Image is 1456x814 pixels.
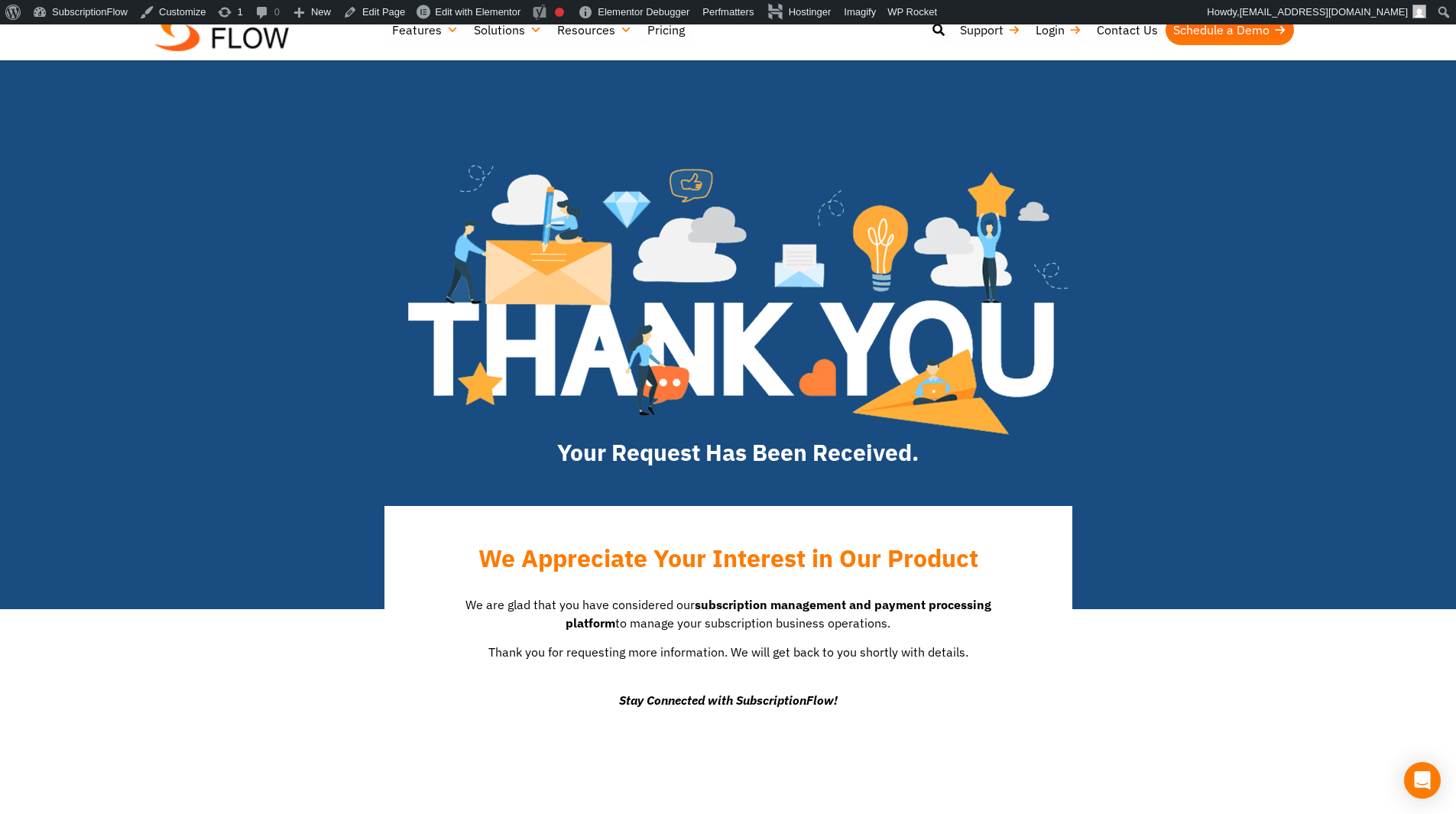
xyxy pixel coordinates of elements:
a: Pricing [640,15,692,45]
h2: We Appreciate Your Interest in Our Product [430,544,1026,572]
a: Login [1028,15,1089,45]
div: Open Intercom Messenger [1404,762,1441,799]
a: Contact Us [1089,15,1166,45]
p: We are glad that you have considered our to manage your subscription business operations. [438,595,1019,632]
a: Resources [550,15,640,45]
div: Focus keyphrase not set [555,8,564,17]
span: [EMAIL_ADDRESS][DOMAIN_NAME] [1240,6,1408,18]
strong: Your Request Has Been Received. [557,437,919,467]
p: Thank you for requesting more information. We will get back to you shortly with details. [438,643,1019,679]
a: Solutions [466,15,550,45]
a: Support [952,15,1028,45]
strong: subscription management and payment processing platform [566,597,991,631]
a: Schedule a Demo [1166,15,1294,45]
a: Features [384,15,466,45]
img: implementation4 [408,165,1068,435]
img: Subscriptionflow [155,11,289,51]
span: Edit with Elementor [435,6,520,18]
em: Stay Connected with SubscriptionFlow! [619,692,838,708]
